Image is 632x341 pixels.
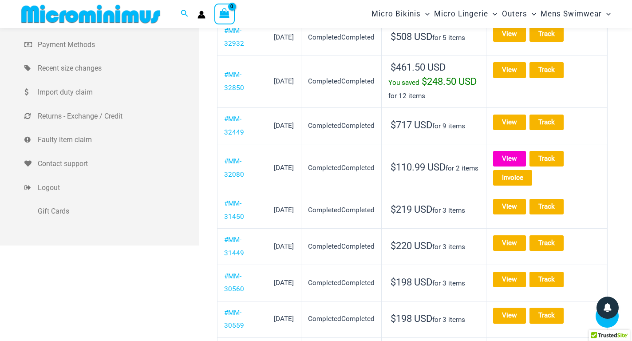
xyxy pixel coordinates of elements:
a: OutersMenu ToggleMenu Toggle [500,3,538,25]
time: [DATE] [274,242,294,250]
time: [DATE] [274,164,294,172]
a: Track order number MM-32932 [529,26,564,42]
td: CompletedCompleted [301,107,382,144]
td: for 5 items [382,19,486,56]
a: View order number MM-32080 [224,157,244,178]
time: [DATE] [274,33,294,41]
a: View order MM-31449 [493,235,526,251]
a: View order MM-30559 [493,308,526,323]
span: Logout [38,181,197,194]
td: CompletedCompleted [301,56,382,108]
a: Track order number MM-32449 [529,115,564,130]
a: View Shopping Cart, empty [214,4,235,24]
span: $ [391,162,396,173]
td: for 3 items [382,228,486,265]
a: Contact support [24,152,199,176]
span: Recent size changes [38,62,197,75]
a: Micro LingerieMenu ToggleMenu Toggle [432,3,499,25]
span: $ [391,119,396,131]
a: Payment Methods [24,33,199,57]
td: CompletedCompleted [301,265,382,301]
a: View order MM-32449 [493,115,526,130]
span: 717 USD [391,119,432,131]
a: View order MM-32932 [493,26,526,42]
span: Menu Toggle [602,3,611,25]
span: Gift Cards [38,205,197,218]
a: Track order number MM-30559 [529,308,564,323]
a: View order MM-32080 [493,151,526,167]
span: Outers [502,3,527,25]
td: for 9 items [382,107,486,144]
span: Mens Swimwear [541,3,602,25]
span: 508 USD [391,31,432,42]
a: View order number MM-32850 [224,71,244,92]
a: View order MM-31450 [493,199,526,214]
td: for 3 items [382,192,486,228]
td: for 12 items [382,56,486,108]
span: Micro Lingerie [434,3,488,25]
time: [DATE] [274,279,294,287]
a: Account icon link [197,11,205,19]
td: for 3 items [382,301,486,337]
a: View order number MM-30559 [224,309,244,330]
span: $ [391,313,396,324]
span: Payment Methods [38,38,197,52]
span: $ [391,277,396,288]
td: for 2 items [382,144,486,192]
a: Search icon link [181,8,189,20]
span: 219 USD [391,204,432,215]
a: Track order number MM-31450 [529,199,564,214]
span: 110.99 USD [391,162,446,173]
a: Gift Cards [24,199,199,223]
td: CompletedCompleted [301,192,382,228]
a: View order MM-32850 [493,62,526,78]
div: You saved [388,75,479,90]
span: Returns - Exchange / Credit [38,110,197,123]
span: 220 USD [391,240,432,251]
nav: Site Navigation [368,1,614,27]
a: Track order number MM-32080 [529,151,564,167]
a: View order number MM-32449 [224,115,244,136]
span: Faulty item claim [38,133,197,147]
span: 461.50 USD [391,62,446,73]
span: Menu Toggle [527,3,536,25]
a: Mens SwimwearMenu ToggleMenu Toggle [538,3,613,25]
a: View order number MM-31449 [224,236,244,257]
span: $ [391,31,396,42]
a: Micro BikinisMenu ToggleMenu Toggle [369,3,432,25]
a: Track order number MM-32850 [529,62,564,78]
a: Track order number MM-30560 [529,272,564,287]
a: Invoice order number MM-32080 [493,170,532,186]
td: CompletedCompleted [301,301,382,337]
a: View order MM-30560 [493,272,526,287]
span: Contact support [38,157,197,170]
td: for 3 items [382,265,486,301]
td: CompletedCompleted [301,144,382,192]
img: MM SHOP LOGO FLAT [18,4,164,24]
td: CompletedCompleted [301,19,382,56]
span: Menu Toggle [488,3,497,25]
span: 248.50 USD [422,76,477,87]
a: Track order number MM-31449 [529,235,564,251]
span: $ [391,204,396,215]
a: Returns - Exchange / Credit [24,104,199,128]
span: Import duty claim [38,86,197,99]
time: [DATE] [274,77,294,85]
span: 198 USD [391,313,432,324]
span: $ [391,62,396,73]
span: $ [391,240,396,251]
span: Menu Toggle [421,3,430,25]
time: [DATE] [274,315,294,323]
a: View order number MM-30560 [224,272,244,293]
a: Faulty item claim [24,128,199,152]
time: [DATE] [274,122,294,130]
a: Recent size changes [24,56,199,80]
a: Import duty claim [24,80,199,104]
span: Micro Bikinis [371,3,421,25]
td: CompletedCompleted [301,228,382,265]
span: 198 USD [391,277,432,288]
a: Logout [24,176,199,200]
span: $ [422,76,427,87]
a: View order number MM-31450 [224,199,244,221]
time: [DATE] [274,206,294,214]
